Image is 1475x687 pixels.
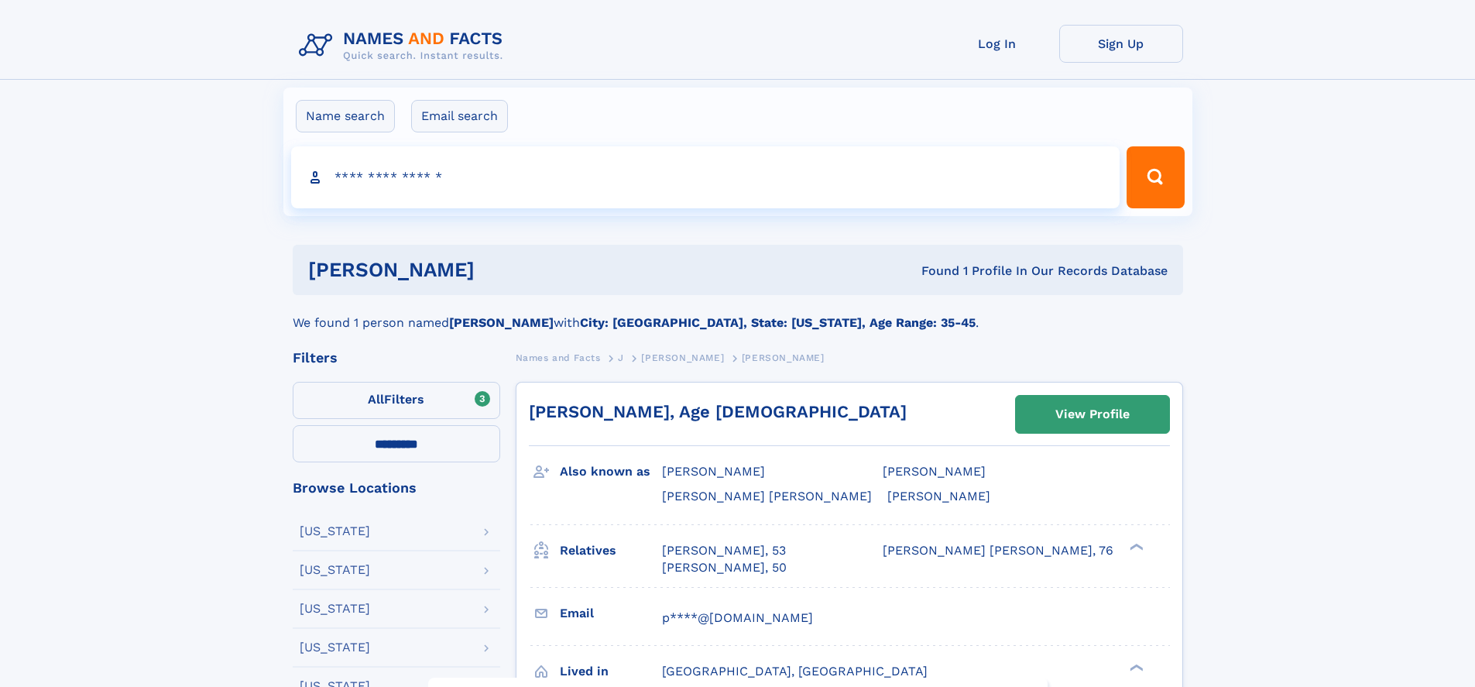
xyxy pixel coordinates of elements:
[662,489,872,503] span: [PERSON_NAME] [PERSON_NAME]
[580,315,976,330] b: City: [GEOGRAPHIC_DATA], State: [US_STATE], Age Range: 35-45
[293,295,1183,332] div: We found 1 person named with .
[300,564,370,576] div: [US_STATE]
[1016,396,1169,433] a: View Profile
[300,525,370,538] div: [US_STATE]
[641,352,724,363] span: [PERSON_NAME]
[662,664,928,678] span: [GEOGRAPHIC_DATA], [GEOGRAPHIC_DATA]
[293,351,500,365] div: Filters
[618,352,624,363] span: J
[662,559,787,576] a: [PERSON_NAME], 50
[293,382,500,419] label: Filters
[662,542,786,559] a: [PERSON_NAME], 53
[516,348,601,367] a: Names and Facts
[560,600,662,627] h3: Email
[291,146,1120,208] input: search input
[641,348,724,367] a: [PERSON_NAME]
[411,100,508,132] label: Email search
[935,25,1059,63] a: Log In
[300,641,370,654] div: [US_STATE]
[368,392,384,407] span: All
[883,464,986,479] span: [PERSON_NAME]
[1126,662,1144,672] div: ❯
[560,538,662,564] h3: Relatives
[1059,25,1183,63] a: Sign Up
[293,481,500,495] div: Browse Locations
[618,348,624,367] a: J
[1127,146,1184,208] button: Search Button
[296,100,395,132] label: Name search
[560,459,662,485] h3: Also known as
[1126,541,1144,551] div: ❯
[883,542,1113,559] a: [PERSON_NAME] [PERSON_NAME], 76
[529,402,907,421] a: [PERSON_NAME], Age [DEMOGRAPHIC_DATA]
[560,658,662,685] h3: Lived in
[449,315,554,330] b: [PERSON_NAME]
[293,25,516,67] img: Logo Names and Facts
[1055,397,1130,432] div: View Profile
[742,352,825,363] span: [PERSON_NAME]
[887,489,990,503] span: [PERSON_NAME]
[300,603,370,615] div: [US_STATE]
[662,464,765,479] span: [PERSON_NAME]
[308,260,698,280] h1: [PERSON_NAME]
[698,263,1168,280] div: Found 1 Profile In Our Records Database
